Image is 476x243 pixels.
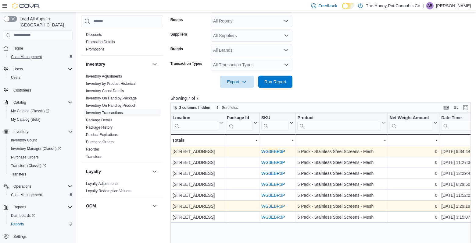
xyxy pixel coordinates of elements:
div: Discounts & Promotions [81,31,163,55]
button: Home [1,44,75,53]
span: Transfers [86,154,101,159]
button: Loyalty [151,168,158,175]
button: Loyalty [86,168,150,175]
p: | [423,2,424,9]
a: My Catalog (Beta) [9,116,43,123]
button: Operations [1,182,75,191]
a: Inventory Transactions [86,111,123,115]
span: Customers [13,88,31,93]
a: Discounts [86,33,102,37]
span: Purchase Orders [11,155,39,160]
span: Cash Management [9,53,73,61]
span: Sort fields [222,105,238,110]
div: Loyalty [81,180,163,197]
span: Cash Management [11,54,42,59]
div: [STREET_ADDRESS] [173,148,223,155]
a: WG3EBR3P [261,204,285,209]
label: Brands [170,47,183,51]
span: Package Details [86,118,113,123]
div: Inventory [81,73,163,163]
span: Promotions [86,47,105,52]
div: [STREET_ADDRESS] [173,170,223,177]
a: Dashboards [6,211,75,220]
a: WG3EBR3P [261,171,285,176]
p: Showing 7 of 7 [170,95,474,101]
button: Enter fullscreen [462,104,469,111]
div: [STREET_ADDRESS] [173,181,223,188]
img: Cova [12,3,40,9]
a: Inventory Manager (Classic) [9,145,64,152]
button: Open list of options [284,33,289,38]
span: Loyalty Redemption Values [86,189,130,193]
a: Home [11,45,26,52]
div: SKU URL [261,115,289,131]
button: Export [220,76,254,88]
span: Purchase Orders [86,140,114,144]
div: 0 [390,213,438,221]
span: Customers [11,86,73,94]
a: My Catalog (Classic) [9,107,52,115]
button: 3 columns hidden [171,104,213,111]
a: Package History [86,125,113,130]
span: Catalog [11,99,73,106]
span: Inventory Count [9,137,73,144]
div: Totals [172,137,223,144]
div: Package URL [227,115,252,131]
div: Product [297,115,381,131]
button: Users [6,73,75,82]
span: My Catalog (Beta) [11,117,41,122]
span: Reorder [86,147,99,152]
div: 5 Pack - Stainless Steel Screens - Mesh [297,170,385,177]
span: Users [11,65,73,73]
button: Run Report [258,76,292,88]
span: My Catalog (Classic) [11,109,49,113]
span: Purchase Orders [9,154,73,161]
button: Inventory [1,127,75,136]
span: Export [224,76,250,88]
span: Promotion Details [86,40,115,44]
div: 5 Pack - Stainless Steel Screens - Mesh [297,192,385,199]
span: Reports [11,203,73,211]
div: [STREET_ADDRESS] [173,203,223,210]
a: Inventory On Hand by Package [86,96,137,100]
span: Load All Apps in [GEOGRAPHIC_DATA] [17,16,73,28]
span: Reports [13,205,26,210]
span: Inventory by Product Historical [86,81,136,86]
span: Catalog [13,100,26,105]
div: Angeline Buck [426,2,434,9]
span: Home [11,44,73,52]
button: Users [1,65,75,73]
a: Customers [11,87,34,94]
h3: Inventory [86,61,105,67]
a: Transfers (Classic) [9,162,48,169]
div: 0 [390,192,438,199]
div: - [261,137,294,144]
div: 0 [390,159,438,166]
button: Settings [1,232,75,241]
button: Reports [6,220,75,228]
button: Package Id [227,115,257,131]
span: Loyalty Adjustments [86,181,119,186]
button: OCM [151,202,158,210]
div: [STREET_ADDRESS] [173,192,223,199]
button: Net Weight Amount [390,115,438,131]
a: Inventory Adjustments [86,74,122,78]
div: - [390,137,438,144]
a: Transfers [86,154,101,159]
a: Cash Management [9,53,44,61]
div: 5 Pack - Stainless Steel Screens - Mesh [297,213,385,221]
span: AB [428,2,432,9]
div: Location [173,115,218,131]
span: My Catalog (Classic) [9,107,73,115]
button: Keyboard shortcuts [442,104,450,111]
label: Transaction Types [170,61,202,66]
button: Purchase Orders [6,153,75,161]
span: Operations [11,183,73,190]
span: 3 columns hidden [179,105,210,110]
a: Inventory Count [9,137,39,144]
a: My Catalog (Classic) [6,107,75,115]
a: Inventory Manager (Classic) [6,144,75,153]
